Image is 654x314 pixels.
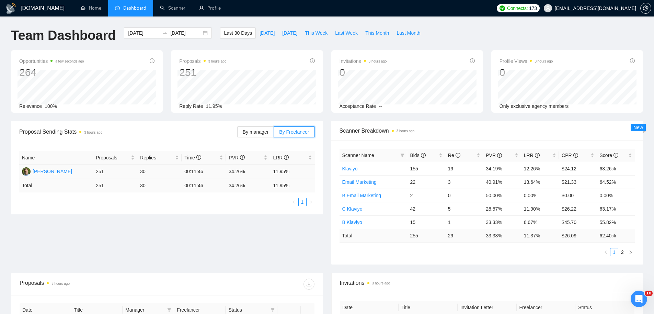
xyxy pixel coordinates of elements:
[224,29,252,37] span: Last 30 Days
[243,129,268,135] span: By manager
[597,175,635,189] td: 64.52%
[307,198,315,206] button: right
[456,153,460,158] span: info-circle
[524,153,540,158] span: LRR
[573,153,578,158] span: info-circle
[199,5,221,11] a: userProfile
[407,162,445,175] td: 155
[397,29,420,37] span: Last Month
[597,215,635,229] td: 55.82%
[303,279,314,290] button: download
[310,58,315,63] span: info-circle
[22,168,72,174] a: FP[PERSON_NAME]
[93,165,137,179] td: 251
[529,4,537,12] span: 173
[483,175,521,189] td: 40.91%
[613,153,618,158] span: info-circle
[340,126,635,135] span: Scanner Breakdown
[627,248,635,256] li: Next Page
[307,198,315,206] li: Next Page
[128,29,159,37] input: Start date
[19,57,84,65] span: Opportunities
[483,162,521,175] td: 34.19%
[19,127,237,136] span: Proposal Sending Stats
[562,153,578,158] span: CPR
[279,129,309,135] span: By Freelancer
[309,200,313,204] span: right
[226,179,270,192] td: 34.26 %
[162,30,168,36] span: swap-right
[301,27,331,38] button: This Week
[445,229,483,242] td: 29
[93,179,137,192] td: 251
[546,6,550,11] span: user
[407,215,445,229] td: 15
[162,30,168,36] span: to
[115,5,120,10] span: dashboard
[19,151,93,165] th: Name
[397,129,415,133] time: 3 hours ago
[305,29,328,37] span: This Week
[535,153,540,158] span: info-circle
[521,229,559,242] td: 11.37 %
[55,59,84,63] time: a few seconds ago
[597,202,635,215] td: 63.17%
[559,175,597,189] td: $21.33
[448,153,460,158] span: Re
[483,189,521,202] td: 50.00%
[521,202,559,215] td: 11.90%
[22,167,31,176] img: FP
[559,162,597,175] td: $24.12
[206,103,222,109] span: 11.95%
[445,189,483,202] td: 0
[640,3,651,14] button: setting
[410,153,425,158] span: Bids
[84,131,102,134] time: 3 hours ago
[137,165,182,179] td: 30
[631,291,647,307] iframe: Intercom live chat
[271,308,275,312] span: filter
[602,248,610,256] button: left
[196,155,201,160] span: info-circle
[342,220,362,225] a: B Klaviyo
[641,5,651,11] span: setting
[229,155,245,160] span: PVR
[298,198,307,206] li: 1
[340,66,387,79] div: 0
[497,153,502,158] span: info-circle
[226,165,270,179] td: 34.26%
[150,58,154,63] span: info-circle
[559,215,597,229] td: $45.70
[20,279,167,290] div: Proposals
[240,155,245,160] span: info-circle
[340,229,408,242] td: Total
[270,179,314,192] td: 11.95 %
[600,153,618,158] span: Score
[170,29,202,37] input: End date
[260,29,275,37] span: [DATE]
[610,248,618,256] li: 1
[421,153,426,158] span: info-circle
[445,162,483,175] td: 19
[184,155,201,160] span: Time
[45,103,57,109] span: 100%
[125,306,164,314] span: Manager
[362,27,393,38] button: This Month
[369,59,387,63] time: 3 hours ago
[399,150,406,160] span: filter
[627,248,635,256] button: right
[630,58,635,63] span: info-circle
[140,154,174,161] span: Replies
[407,175,445,189] td: 22
[500,103,569,109] span: Only exclusive agency members
[521,162,559,175] td: 12.26%
[282,29,297,37] span: [DATE]
[483,215,521,229] td: 33.33%
[521,175,559,189] td: 13.64%
[96,154,129,161] span: Proposals
[379,103,382,109] span: --
[521,189,559,202] td: 0.00%
[182,165,226,179] td: 00:11:46
[290,198,298,206] li: Previous Page
[220,27,256,38] button: Last 30 Days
